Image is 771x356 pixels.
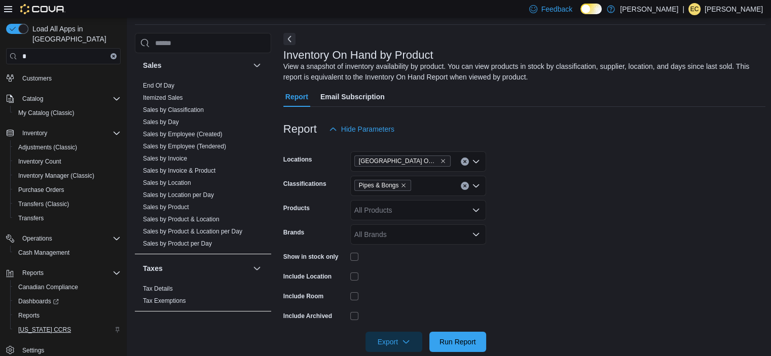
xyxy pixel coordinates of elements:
[10,211,125,225] button: Transfers
[429,332,486,352] button: Run Report
[143,228,242,235] a: Sales by Product & Location per Day
[20,4,65,14] img: Cova
[14,295,63,307] a: Dashboards
[2,70,125,85] button: Customers
[14,309,44,322] a: Reports
[143,215,219,223] span: Sales by Product & Location
[18,93,121,105] span: Catalog
[325,119,398,139] button: Hide Parameters
[18,109,75,117] span: My Catalog (Classic)
[143,118,179,126] span: Sales by Day
[143,106,204,113] a: Sales by Classification
[365,332,422,352] button: Export
[10,140,125,154] button: Adjustments (Classic)
[18,267,121,279] span: Reports
[580,14,581,15] span: Dark Mode
[18,127,121,139] span: Inventory
[461,157,469,166] button: Clear input
[18,172,94,180] span: Inventory Manager (Classic)
[283,272,332,281] label: Include Location
[283,253,339,261] label: Show in stock only
[14,281,121,293] span: Canadian Compliance
[10,280,125,294] button: Canadian Compliance
[10,183,125,197] button: Purchase Orders
[10,197,125,211] button: Transfers (Classic)
[580,4,602,14] input: Dark Mode
[28,24,121,44] span: Load All Apps in [GEOGRAPHIC_DATA]
[472,206,480,214] button: Open list of options
[143,240,212,247] a: Sales by Product per Day
[341,124,394,134] span: Hide Parameters
[354,155,451,167] span: Fort York Outpost
[143,167,215,174] a: Sales by Invoice & Product
[18,72,56,85] a: Customers
[14,324,75,336] a: [US_STATE] CCRS
[22,234,52,243] span: Operations
[372,332,416,352] span: Export
[18,232,56,245] button: Operations
[541,4,572,14] span: Feedback
[10,169,125,183] button: Inventory Manager (Classic)
[14,324,121,336] span: Washington CCRS
[18,214,44,222] span: Transfers
[461,182,469,190] button: Clear input
[10,323,125,337] button: [US_STATE] CCRS
[10,106,125,120] button: My Catalog (Classic)
[143,94,183,102] span: Itemized Sales
[143,179,191,187] span: Sales by Location
[143,203,189,211] span: Sales by Product
[14,184,68,196] a: Purchase Orders
[10,154,125,169] button: Inventory Count
[283,123,317,135] h3: Report
[285,87,308,107] span: Report
[22,129,47,137] span: Inventory
[143,179,191,186] a: Sales by Location
[283,33,296,45] button: Next
[14,170,98,182] a: Inventory Manager (Classic)
[2,266,125,280] button: Reports
[22,269,44,277] span: Reports
[14,212,121,224] span: Transfers
[22,74,52,83] span: Customers
[14,155,121,168] span: Inventory Count
[251,262,263,274] button: Taxes
[143,82,174,90] span: End Of Day
[14,141,81,153] a: Adjustments (Classic)
[18,93,47,105] button: Catalog
[2,231,125,246] button: Operations
[14,141,121,153] span: Adjustments (Classic)
[143,297,186,305] span: Tax Exemptions
[143,216,219,223] a: Sales by Product & Location
[18,143,77,151] span: Adjustments (Classic)
[111,53,117,59] button: Clear input
[14,281,82,293] a: Canadian Compliance
[143,94,183,101] a: Itemized Sales
[440,158,446,164] button: Remove Fort York Outpost from selection in this group
[14,107,121,119] span: My Catalog (Classic)
[135,80,271,254] div: Sales
[283,155,312,164] label: Locations
[283,180,326,188] label: Classifications
[2,126,125,140] button: Inventory
[14,212,48,224] a: Transfers
[472,230,480,239] button: Open list of options
[283,228,304,236] label: Brands
[14,170,121,182] span: Inventory Manager (Classic)
[143,142,226,150] span: Sales by Employee (Tendered)
[18,71,121,84] span: Customers
[14,247,74,259] a: Cash Management
[14,198,121,210] span: Transfers (Classic)
[143,143,226,150] a: Sales by Employee (Tendered)
[682,3,684,15] p: |
[620,3,678,15] p: [PERSON_NAME]
[14,155,65,168] a: Inventory Count
[705,3,763,15] p: [PERSON_NAME]
[18,127,51,139] button: Inventory
[143,191,214,199] span: Sales by Location per Day
[14,309,121,322] span: Reports
[18,283,78,291] span: Canadian Compliance
[18,157,61,166] span: Inventory Count
[18,200,69,208] span: Transfers (Classic)
[18,297,59,305] span: Dashboards
[283,204,310,212] label: Products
